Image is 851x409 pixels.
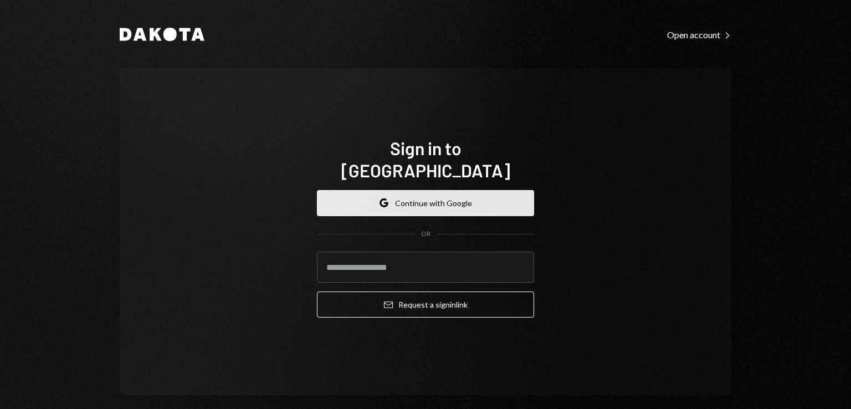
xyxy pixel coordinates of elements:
div: OR [421,229,430,239]
button: Request a signinlink [317,292,534,318]
a: Open account [667,28,731,40]
button: Continue with Google [317,190,534,216]
div: Open account [667,29,731,40]
h1: Sign in to [GEOGRAPHIC_DATA] [317,137,534,181]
